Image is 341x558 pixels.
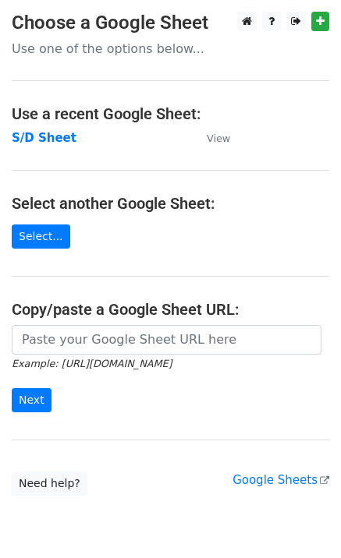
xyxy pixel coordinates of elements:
[233,473,329,487] a: Google Sheets
[12,104,329,123] h4: Use a recent Google Sheet:
[191,131,230,145] a: View
[207,132,230,144] small: View
[12,300,329,319] h4: Copy/paste a Google Sheet URL:
[12,471,87,496] a: Need help?
[12,325,321,355] input: Paste your Google Sheet URL here
[12,194,329,213] h4: Select another Google Sheet:
[12,388,52,412] input: Next
[12,131,76,145] a: S/D Sheet
[12,41,329,57] p: Use one of the options below...
[12,12,329,34] h3: Choose a Google Sheet
[12,358,172,369] small: Example: [URL][DOMAIN_NAME]
[12,224,70,249] a: Select...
